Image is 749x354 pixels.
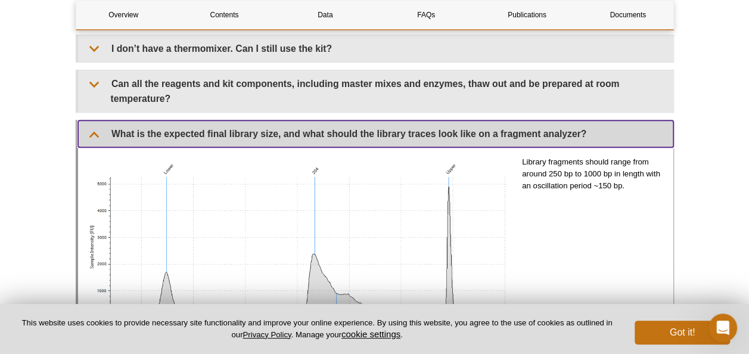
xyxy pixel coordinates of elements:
a: Overview [76,1,171,29]
a: Publications [480,1,574,29]
a: FAQs [378,1,473,29]
a: Privacy Policy [243,330,291,339]
summary: Can all the reagents and kit components, including master mixes and enzymes, thaw out and be prep... [78,70,673,112]
button: cookie settings [341,329,400,339]
a: Data [278,1,372,29]
a: Contents [177,1,272,29]
summary: What is the expected final library size, and what should the library traces look like on a fragme... [78,120,673,147]
summary: I don’t have a thermomixer. Can I still use the kit? [78,35,673,62]
p: This website uses cookies to provide necessary site functionality and improve your online experie... [19,318,615,340]
button: Got it! [635,321,730,344]
iframe: Intercom live chat [708,313,737,342]
a: Documents [580,1,675,29]
p: Library fragments should range from around 250 bp to 1000 bp in length with an oscillation period... [522,156,664,192]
